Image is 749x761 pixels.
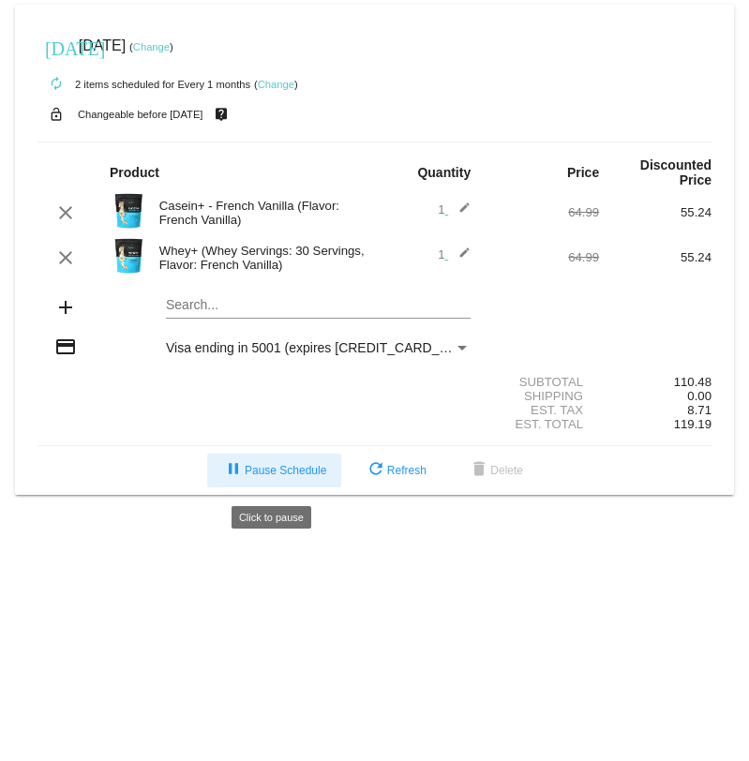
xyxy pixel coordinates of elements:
[166,298,471,313] input: Search...
[210,102,232,127] mat-icon: live_help
[207,454,341,487] button: Pause Schedule
[150,199,375,227] div: Casein+ - French Vanilla (Flavor: French Vanilla)
[110,192,147,230] img: Image-1-Carousel-Casein-Vanilla.png
[640,157,712,187] strong: Discounted Price
[54,201,77,224] mat-icon: clear
[674,417,712,431] span: 119.19
[365,459,387,482] mat-icon: refresh
[599,250,712,264] div: 55.24
[687,403,712,417] span: 8.71
[37,79,250,90] small: 2 items scheduled for Every 1 months
[222,464,326,477] span: Pause Schedule
[487,205,599,219] div: 64.99
[350,454,442,487] button: Refresh
[448,201,471,224] mat-icon: edit
[166,340,471,355] mat-select: Payment Method
[45,36,67,58] mat-icon: [DATE]
[453,454,538,487] button: Delete
[487,417,599,431] div: Est. Total
[438,247,471,261] span: 1
[687,389,712,403] span: 0.00
[78,109,203,120] small: Changeable before [DATE]
[110,237,147,275] img: Image-1-Carousel-Whey-2lb-Vanilla-no-badge-Transp.png
[258,79,294,90] a: Change
[487,375,599,389] div: Subtotal
[487,250,599,264] div: 64.99
[129,41,173,52] small: ( )
[487,389,599,403] div: Shipping
[254,79,298,90] small: ( )
[468,464,523,477] span: Delete
[365,464,427,477] span: Refresh
[487,403,599,417] div: Est. Tax
[150,244,375,272] div: Whey+ (Whey Servings: 30 Servings, Flavor: French Vanilla)
[468,459,490,482] mat-icon: delete
[54,336,77,358] mat-icon: credit_card
[417,165,471,180] strong: Quantity
[54,246,77,269] mat-icon: clear
[448,246,471,269] mat-icon: edit
[45,73,67,96] mat-icon: autorenew
[438,202,471,216] span: 1
[222,459,245,482] mat-icon: pause
[599,205,712,219] div: 55.24
[133,41,170,52] a: Change
[599,375,712,389] div: 110.48
[166,340,480,355] span: Visa ending in 5001 (expires [CREDIT_CARD_DATA])
[110,165,159,180] strong: Product
[45,102,67,127] mat-icon: lock_open
[54,296,77,319] mat-icon: add
[567,165,599,180] strong: Price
